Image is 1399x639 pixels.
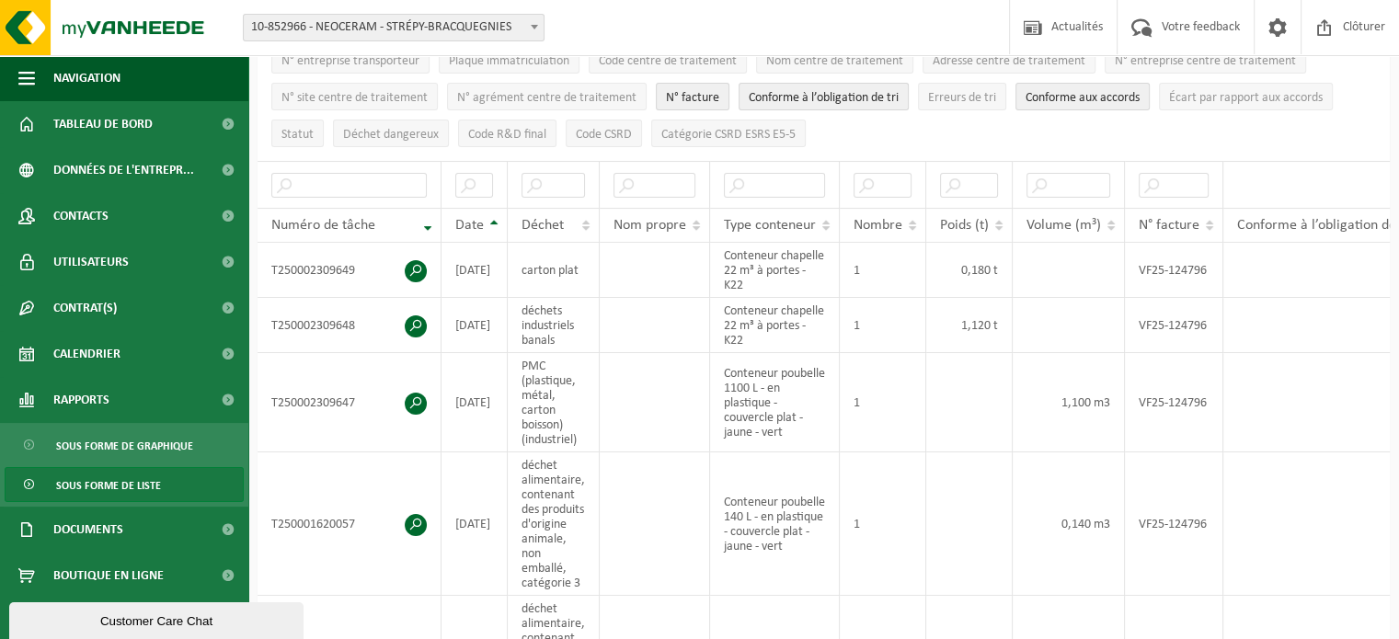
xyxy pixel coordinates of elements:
span: Poids (t) [940,218,989,233]
td: Conteneur poubelle 140 L - en plastique - couvercle plat - jaune - vert [710,452,840,596]
span: Plaque immatriculation [449,54,569,68]
td: [DATE] [441,298,508,353]
span: Adresse centre de traitement [933,54,1085,68]
td: T250001620057 [258,452,441,596]
button: N° factureN° facture: Activate to sort [656,83,729,110]
span: Type conteneur [724,218,816,233]
span: Tableau de bord [53,101,153,147]
td: VF25-124796 [1125,452,1223,596]
span: Contacts [53,193,109,239]
td: Conteneur chapelle 22 m³ à portes - K22 [710,298,840,353]
span: 10-852966 - NEOCERAM - STRÉPY-BRACQUEGNIES [243,14,545,41]
td: 0,140 m3 [1013,452,1125,596]
span: N° entreprise transporteur [281,54,419,68]
span: N° agrément centre de traitement [457,91,636,105]
span: Données de l'entrepr... [53,147,194,193]
td: Conteneur poubelle 1100 L - en plastique - couvercle plat - jaune - vert [710,353,840,452]
span: Rapports [53,377,109,423]
button: Conforme à l’obligation de tri : Activate to sort [739,83,909,110]
span: Déchet dangereux [343,128,439,142]
td: [DATE] [441,452,508,596]
span: Documents [53,507,123,553]
iframe: chat widget [9,599,307,639]
button: Adresse centre de traitementAdresse centre de traitement: Activate to sort [923,46,1095,74]
span: 10-852966 - NEOCERAM - STRÉPY-BRACQUEGNIES [244,15,544,40]
td: 1 [840,452,926,596]
span: N° entreprise centre de traitement [1115,54,1296,68]
span: Catégorie CSRD ESRS E5-5 [661,128,796,142]
button: StatutStatut: Activate to sort [271,120,324,147]
span: N° facture [666,91,719,105]
span: Sous forme de liste [56,468,161,503]
td: 1,120 t [926,298,1013,353]
span: Erreurs de tri [928,91,996,105]
button: Plaque immatriculationPlaque immatriculation: Activate to sort [439,46,579,74]
span: Sous forme de graphique [56,428,193,463]
button: Code R&D finalCode R&amp;D final: Activate to sort [458,120,556,147]
span: Nom propre [613,218,686,233]
td: carton plat [508,243,600,298]
a: Sous forme de graphique [5,428,244,462]
button: Catégorie CSRD ESRS E5-5Catégorie CSRD ESRS E5-5: Activate to sort [651,120,806,147]
td: 1 [840,353,926,452]
td: déchet alimentaire, contenant des produits d'origine animale, non emballé, catégorie 3 [508,452,600,596]
td: T250002309647 [258,353,441,452]
span: Conforme à l’obligation de tri [749,91,899,105]
td: 1 [840,298,926,353]
button: N° entreprise transporteurN° entreprise transporteur: Activate to sort [271,46,430,74]
td: 1 [840,243,926,298]
button: Conforme aux accords : Activate to sort [1015,83,1150,110]
td: VF25-124796 [1125,353,1223,452]
td: 0,180 t [926,243,1013,298]
span: Navigation [53,55,120,101]
span: Nom centre de traitement [766,54,903,68]
td: déchets industriels banals [508,298,600,353]
span: Utilisateurs [53,239,129,285]
td: Conteneur chapelle 22 m³ à portes - K22 [710,243,840,298]
button: Écart par rapport aux accordsÉcart par rapport aux accords: Activate to sort [1159,83,1333,110]
span: Code CSRD [576,128,632,142]
span: Conforme aux accords [1026,91,1140,105]
button: N° site centre de traitementN° site centre de traitement: Activate to sort [271,83,438,110]
td: VF25-124796 [1125,298,1223,353]
td: [DATE] [441,243,508,298]
span: Calendrier [53,331,120,377]
span: Volume (m³) [1026,218,1101,233]
td: T250002309649 [258,243,441,298]
span: Nombre [854,218,902,233]
button: Nom centre de traitementNom centre de traitement: Activate to sort [756,46,913,74]
button: N° entreprise centre de traitementN° entreprise centre de traitement: Activate to sort [1105,46,1306,74]
span: Date [455,218,484,233]
td: VF25-124796 [1125,243,1223,298]
span: Déchet [522,218,564,233]
span: Écart par rapport aux accords [1169,91,1323,105]
span: Code centre de traitement [599,54,737,68]
td: [DATE] [441,353,508,452]
td: T250002309648 [258,298,441,353]
td: 1,100 m3 [1013,353,1125,452]
button: Code CSRDCode CSRD: Activate to sort [566,120,642,147]
button: Erreurs de triErreurs de tri: Activate to sort [918,83,1006,110]
button: Code centre de traitementCode centre de traitement: Activate to sort [589,46,747,74]
button: N° agrément centre de traitementN° agrément centre de traitement: Activate to sort [447,83,647,110]
span: N° facture [1139,218,1199,233]
span: Boutique en ligne [53,553,164,599]
button: Déchet dangereux : Activate to sort [333,120,449,147]
span: Statut [281,128,314,142]
span: Contrat(s) [53,285,117,331]
span: N° site centre de traitement [281,91,428,105]
span: Numéro de tâche [271,218,375,233]
a: Sous forme de liste [5,467,244,502]
td: PMC (plastique, métal, carton boisson) (industriel) [508,353,600,452]
span: Code R&D final [468,128,546,142]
